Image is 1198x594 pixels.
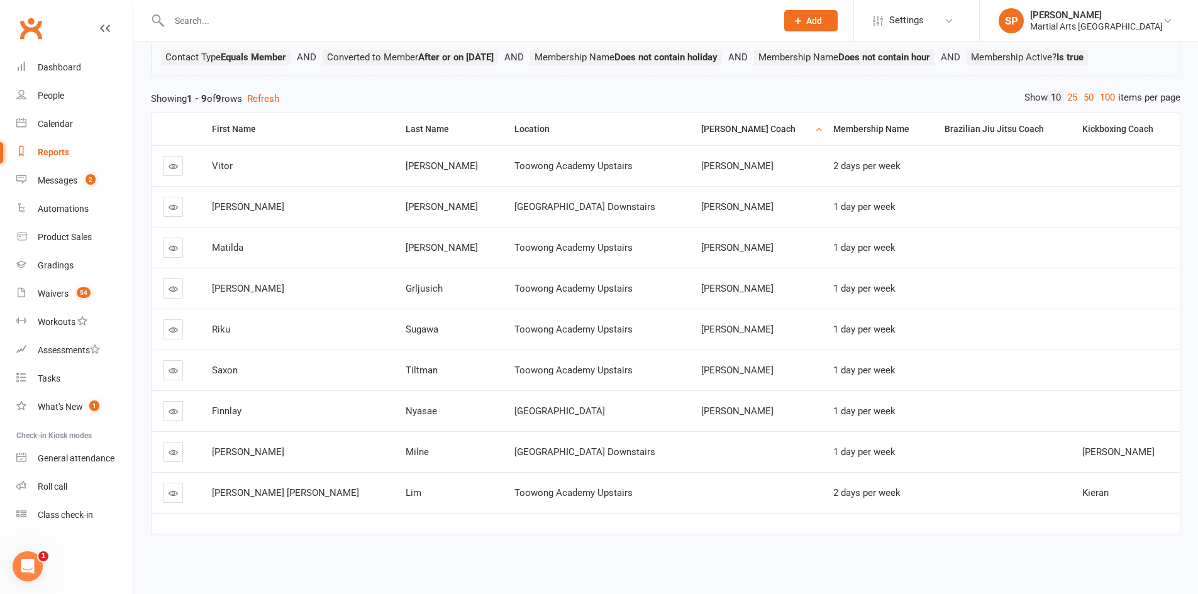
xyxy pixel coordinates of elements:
a: Reports [16,138,133,167]
span: Nyasae [406,405,437,417]
span: Riku [212,324,230,335]
span: Lim [406,487,421,498]
a: Workouts [16,308,133,336]
span: Converted to Member [327,52,494,63]
span: [PERSON_NAME] [701,405,774,417]
a: 100 [1097,91,1118,104]
span: [PERSON_NAME] [701,324,774,335]
span: Toowong Academy Upstairs [514,324,633,335]
div: Workouts [38,317,75,327]
div: Assessments [38,345,100,355]
span: [PERSON_NAME] [701,283,774,294]
span: 1 day per week [833,283,896,294]
div: Membership Name [833,124,923,134]
span: Membership Active? [971,52,1084,63]
div: Kickboxing Coach [1082,124,1170,134]
div: Calendar [38,119,73,129]
span: [GEOGRAPHIC_DATA] Downstairs [514,446,655,458]
div: General attendance [38,453,114,463]
span: [PERSON_NAME] [406,201,478,212]
span: 1 day per week [833,405,896,417]
span: Contact Type [165,52,286,63]
span: 1 day per week [833,242,896,253]
div: Messages [38,175,77,185]
iframe: Intercom live chat [13,551,43,581]
div: Class check-in [38,510,93,520]
div: People [38,91,64,101]
span: [PERSON_NAME] [406,160,478,172]
a: General attendance kiosk mode [16,444,133,473]
strong: Does not contain holiday [614,52,718,63]
span: Membership Name [758,52,930,63]
a: Messages 2 [16,167,133,195]
strong: 1 - 9 [187,93,207,104]
div: Brazilian Jiu Jitsu Coach [945,124,1061,134]
span: Add [806,16,822,26]
div: First Name [212,124,384,134]
span: 2 days per week [833,160,901,172]
a: 10 [1048,91,1064,104]
a: Gradings [16,251,133,280]
span: [GEOGRAPHIC_DATA] Downstairs [514,201,655,212]
span: 2 [86,174,96,185]
div: [PERSON_NAME] Coach [701,124,812,134]
div: Showing of rows [151,91,1180,106]
button: Add [784,10,838,31]
div: Product Sales [38,232,92,242]
span: Saxon [212,365,238,376]
div: Show items per page [1024,91,1180,104]
div: Waivers [38,289,69,299]
a: Roll call [16,473,133,501]
a: Assessments [16,336,133,365]
span: Toowong Academy Upstairs [514,487,633,498]
span: [PERSON_NAME] [212,446,284,458]
span: Kieran [1082,487,1109,498]
span: 1 [89,400,99,411]
strong: After or on [DATE] [418,52,494,63]
a: Calendar [16,110,133,138]
span: Milne [406,446,429,458]
span: 1 day per week [833,446,896,458]
div: Automations [38,204,89,214]
div: Gradings [38,260,74,270]
span: [PERSON_NAME] [701,365,774,376]
div: Martial Arts [GEOGRAPHIC_DATA] [1030,21,1163,32]
span: Toowong Academy Upstairs [514,242,633,253]
div: Dashboard [38,62,81,72]
span: Toowong Academy Upstairs [514,160,633,172]
span: Membership Name [535,52,718,63]
span: Toowong Academy Upstairs [514,283,633,294]
span: Finnlay [212,405,241,417]
span: Tiltman [406,365,438,376]
strong: Does not contain hour [838,52,930,63]
div: SP [999,8,1024,33]
span: Grljusich [406,283,443,294]
span: [PERSON_NAME] [212,201,284,212]
span: Toowong Academy Upstairs [514,365,633,376]
strong: Equals Member [221,52,286,63]
div: Reports [38,147,69,157]
a: Clubworx [15,13,47,44]
a: Dashboard [16,53,133,82]
strong: 9 [216,93,221,104]
div: What's New [38,402,83,412]
span: 1 [38,551,48,561]
span: [PERSON_NAME] [212,283,284,294]
input: Search... [165,12,768,30]
a: Product Sales [16,223,133,251]
a: People [16,82,133,110]
div: Location [514,124,680,134]
span: Vitor [212,160,233,172]
a: What's New1 [16,393,133,421]
a: Tasks [16,365,133,393]
span: 1 day per week [833,201,896,212]
strong: Is true [1057,52,1084,63]
a: Automations [16,195,133,223]
span: [PERSON_NAME] [1082,446,1155,458]
a: 25 [1064,91,1080,104]
span: 2 days per week [833,487,901,498]
span: [PERSON_NAME] [701,242,774,253]
a: Class kiosk mode [16,501,133,529]
span: Sugawa [406,324,438,335]
span: 1 day per week [833,324,896,335]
